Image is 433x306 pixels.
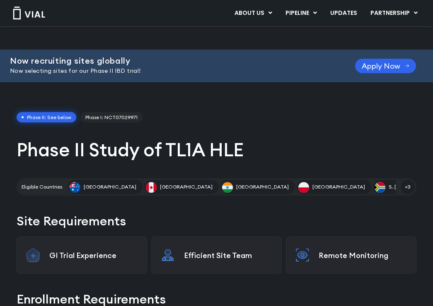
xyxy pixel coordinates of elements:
[80,112,143,123] a: Phase I: NCT07029971
[10,56,334,65] h2: Now recruiting sites globally
[319,251,408,260] p: Remote Monitoring
[364,6,424,20] a: PARTNERSHIPMenu Toggle
[17,112,76,123] span: Phase II: See below
[228,6,278,20] a: ABOUT USMenu Toggle
[222,182,233,193] img: India
[375,182,385,193] img: S. Africa
[401,180,415,194] span: +3
[279,6,323,20] a: PIPELINEMenu Toggle
[70,182,80,193] img: Australia
[84,183,136,191] span: [GEOGRAPHIC_DATA]
[236,183,289,191] span: [GEOGRAPHIC_DATA]
[17,138,416,162] h1: Phase II Study of TL1A HLE
[312,183,365,191] span: [GEOGRAPHIC_DATA]
[184,251,273,260] p: Efficient Site Team
[324,6,363,20] a: UPDATES
[12,7,46,19] img: Vial Logo
[298,182,309,193] img: Poland
[355,59,416,73] a: Apply Now
[160,183,213,191] span: [GEOGRAPHIC_DATA]
[10,67,334,76] p: Now selecting sites for our Phase II IBD trial!
[17,212,416,230] h2: Site Requirements
[146,182,157,193] img: Canada
[49,251,138,260] p: GI Trial Experience
[22,183,62,191] h2: Eligible Countries
[362,63,400,69] span: Apply Now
